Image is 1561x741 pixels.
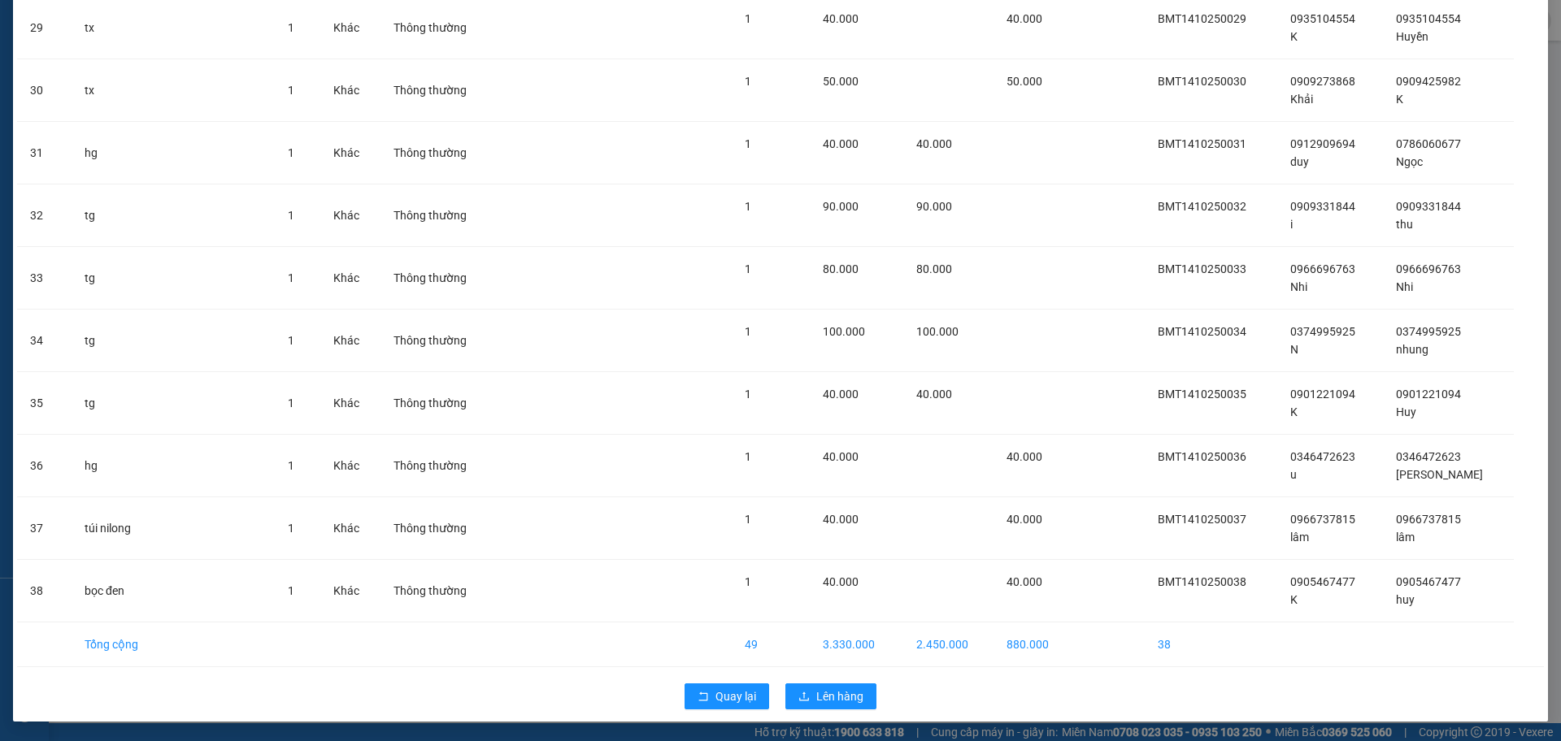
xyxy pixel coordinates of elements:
[72,435,275,497] td: hg
[1396,30,1428,43] span: Huyền
[1290,200,1355,213] span: 0909331844
[916,200,952,213] span: 90.000
[1290,155,1309,168] span: duy
[380,310,495,372] td: Thông thường
[380,122,495,184] td: Thông thường
[380,560,495,622] td: Thông thường
[1158,137,1246,150] span: BMT1410250031
[745,575,751,588] span: 1
[17,184,72,247] td: 32
[1290,531,1309,544] span: lâm
[288,146,294,159] span: 1
[288,84,294,97] span: 1
[745,450,751,463] span: 1
[380,372,495,435] td: Thông thường
[1158,513,1246,526] span: BMT1410250037
[1396,280,1413,293] span: Nhi
[1145,622,1277,667] td: 38
[994,622,1072,667] td: 880.000
[1007,450,1042,463] span: 40.000
[823,12,859,25] span: 40.000
[288,271,294,284] span: 1
[1396,155,1423,168] span: Ngọc
[288,21,294,34] span: 1
[816,687,863,705] span: Lên hàng
[903,622,994,667] td: 2.450.000
[1396,262,1461,275] span: 0966696763
[139,14,253,53] div: Trụ sở HCM
[698,691,709,704] span: rollback
[380,497,495,560] td: Thông thường
[1396,388,1461,401] span: 0901221094
[1396,513,1461,526] span: 0966737815
[17,372,72,435] td: 35
[72,497,275,560] td: túi nilong
[288,522,294,535] span: 1
[916,137,952,150] span: 40.000
[1396,75,1461,88] span: 0909425982
[798,691,810,704] span: upload
[139,72,253,95] div: 0905467477
[288,584,294,597] span: 1
[1158,575,1246,588] span: BMT1410250038
[1290,137,1355,150] span: 0912909694
[823,450,859,463] span: 40.000
[320,372,380,435] td: Khác
[1396,450,1461,463] span: 0346472623
[17,310,72,372] td: 34
[1396,343,1428,356] span: nhung
[1290,218,1293,231] span: i
[1396,325,1461,338] span: 0374995925
[1290,388,1355,401] span: 0901221094
[72,560,275,622] td: bọc đen
[823,137,859,150] span: 40.000
[320,435,380,497] td: Khác
[916,262,952,275] span: 80.000
[320,497,380,560] td: Khác
[1290,93,1313,106] span: Khải
[1396,218,1413,231] span: thu
[1158,200,1246,213] span: BMT1410250032
[1290,325,1355,338] span: 0374995925
[17,59,72,122] td: 30
[1396,531,1415,544] span: lâm
[745,262,751,275] span: 1
[72,622,275,667] td: Tổng cộng
[72,59,275,122] td: tx
[745,388,751,401] span: 1
[1290,593,1298,606] span: K
[320,247,380,310] td: Khác
[14,33,128,53] div: K
[1158,262,1246,275] span: BMT1410250033
[17,122,72,184] td: 31
[823,513,859,526] span: 40.000
[72,310,275,372] td: tg
[810,622,903,667] td: 3.330.000
[1290,513,1355,526] span: 0966737815
[17,497,72,560] td: 37
[823,575,859,588] span: 40.000
[745,12,751,25] span: 1
[1290,450,1355,463] span: 0346472623
[139,15,178,32] span: Nhận:
[320,184,380,247] td: Khác
[823,200,859,213] span: 90.000
[1158,388,1246,401] span: BMT1410250035
[1290,30,1298,43] span: K
[745,513,751,526] span: 1
[14,15,39,32] span: Gửi:
[380,184,495,247] td: Thông thường
[745,137,751,150] span: 1
[137,105,254,128] div: 40.000
[17,247,72,310] td: 33
[823,388,859,401] span: 40.000
[715,687,756,705] span: Quay lại
[1290,75,1355,88] span: 0909273868
[1158,450,1246,463] span: BMT1410250036
[288,334,294,347] span: 1
[1290,468,1297,481] span: u
[288,459,294,472] span: 1
[380,59,495,122] td: Thông thường
[17,435,72,497] td: 36
[320,122,380,184] td: Khác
